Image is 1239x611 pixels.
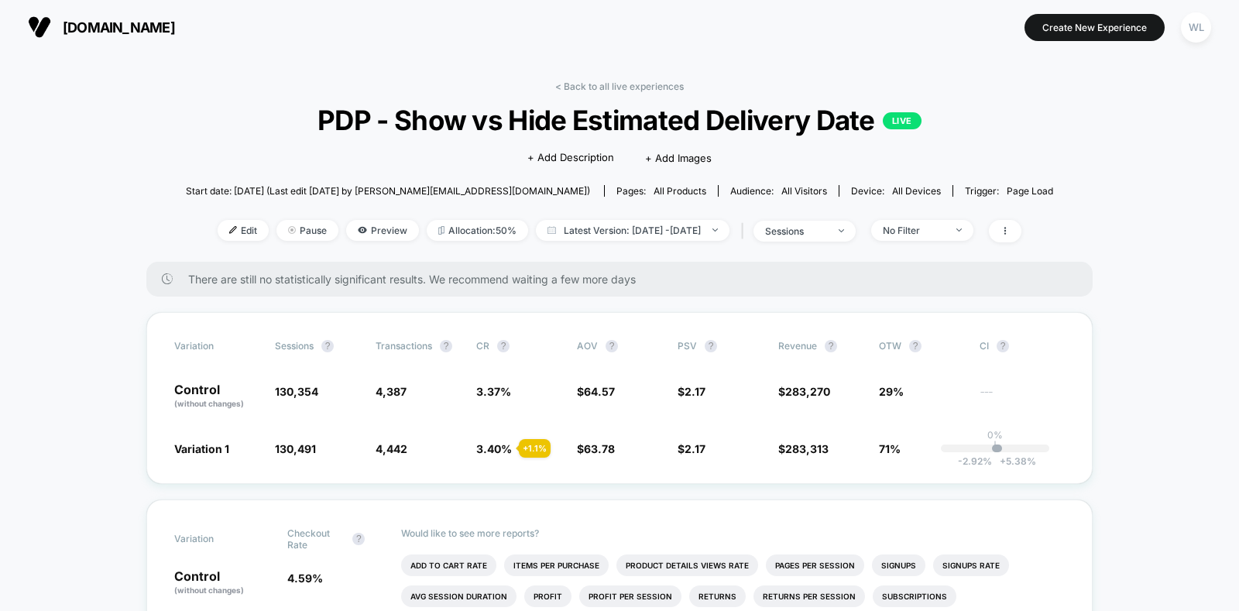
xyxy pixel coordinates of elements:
[879,340,964,352] span: OTW
[785,442,829,455] span: 283,313
[376,442,407,455] span: 4,442
[616,554,758,576] li: Product Details Views Rate
[839,229,844,232] img: end
[584,442,615,455] span: 63.78
[579,585,681,607] li: Profit Per Session
[188,273,1062,286] span: There are still no statistically significant results. We recommend waiting a few more days
[873,585,956,607] li: Subscriptions
[23,15,180,39] button: [DOMAIN_NAME]
[401,527,1066,539] p: Would like to see more reports?
[275,340,314,352] span: Sessions
[519,439,551,458] div: + 1.1 %
[994,441,997,452] p: |
[63,19,175,36] span: [DOMAIN_NAME]
[346,220,419,241] span: Preview
[765,225,827,237] div: sessions
[476,442,512,455] span: 3.40 %
[965,185,1053,197] div: Trigger:
[997,340,1009,352] button: ?
[174,442,229,455] span: Variation 1
[1181,12,1211,43] div: WL
[909,340,922,352] button: ?
[753,585,865,607] li: Returns Per Session
[584,385,615,398] span: 64.57
[879,385,904,398] span: 29%
[883,225,945,236] div: No Filter
[401,585,517,607] li: Avg Session Duration
[174,585,244,595] span: (without changes)
[980,340,1065,352] span: CI
[174,383,259,410] p: Control
[275,385,318,398] span: 130,354
[287,572,323,585] span: 4.59 %
[174,399,244,408] span: (without changes)
[1000,455,1006,467] span: +
[1176,12,1216,43] button: WL
[288,226,296,234] img: end
[524,585,571,607] li: Profit
[654,185,706,197] span: all products
[577,442,615,455] span: $
[577,340,598,352] span: AOV
[287,527,345,551] span: Checkout Rate
[321,340,334,352] button: ?
[689,585,746,607] li: Returns
[427,220,528,241] span: Allocation: 50%
[616,185,706,197] div: Pages:
[825,340,837,352] button: ?
[536,220,729,241] span: Latest Version: [DATE] - [DATE]
[555,81,684,92] a: < Back to all live experiences
[229,104,1010,136] span: PDP - Show vs Hide Estimated Delivery Date
[872,554,925,576] li: Signups
[276,220,338,241] span: Pause
[476,385,511,398] span: 3.37 %
[547,226,556,234] img: calendar
[678,442,705,455] span: $
[892,185,941,197] span: all devices
[678,385,705,398] span: $
[527,150,614,166] span: + Add Description
[992,455,1036,467] span: 5.38 %
[987,429,1003,441] p: 0%
[781,185,827,197] span: All Visitors
[376,340,432,352] span: Transactions
[606,340,618,352] button: ?
[980,387,1065,410] span: ---
[174,570,272,596] p: Control
[730,185,827,197] div: Audience:
[504,554,609,576] li: Items Per Purchase
[737,220,753,242] span: |
[174,340,259,352] span: Variation
[685,442,705,455] span: 2.17
[376,385,407,398] span: 4,387
[229,226,237,234] img: edit
[352,533,365,545] button: ?
[956,228,962,232] img: end
[778,442,829,455] span: $
[958,455,992,467] span: -2.92 %
[883,112,922,129] p: LIVE
[778,340,817,352] span: Revenue
[645,152,712,164] span: + Add Images
[476,340,489,352] span: CR
[785,385,830,398] span: 283,270
[705,340,717,352] button: ?
[275,442,316,455] span: 130,491
[1007,185,1053,197] span: Page Load
[879,442,901,455] span: 71%
[577,385,615,398] span: $
[438,226,444,235] img: rebalance
[401,554,496,576] li: Add To Cart Rate
[678,340,697,352] span: PSV
[839,185,952,197] span: Device:
[186,185,590,197] span: Start date: [DATE] (Last edit [DATE] by [PERSON_NAME][EMAIL_ADDRESS][DOMAIN_NAME])
[766,554,864,576] li: Pages Per Session
[685,385,705,398] span: 2.17
[712,228,718,232] img: end
[1024,14,1165,41] button: Create New Experience
[440,340,452,352] button: ?
[174,527,259,551] span: Variation
[933,554,1009,576] li: Signups Rate
[778,385,830,398] span: $
[497,340,510,352] button: ?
